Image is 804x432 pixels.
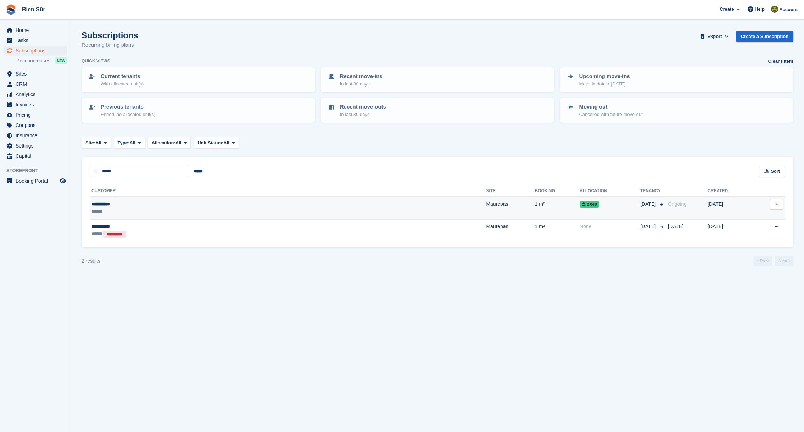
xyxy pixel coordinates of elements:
[4,100,67,110] a: menu
[4,120,67,130] a: menu
[340,111,386,118] p: In last 30 days
[82,257,100,265] div: 2 results
[6,4,16,15] img: stora-icon-8386f47178a22dfd0bd8f6a31ec36ba5ce8667c1dd55bd0f319d3a0aa187defe.svg
[752,256,795,266] nav: Page
[579,72,630,81] p: Upcoming move-ins
[16,57,50,64] span: Price increases
[82,58,110,64] h6: Quick views
[4,141,67,151] a: menu
[129,139,135,146] span: All
[322,68,554,92] a: Recent move-ins In last 30 days
[194,137,239,149] button: Unit Status: All
[4,69,67,79] a: menu
[16,110,58,120] span: Pricing
[101,72,144,81] p: Current tenants
[82,31,138,40] h1: Subscriptions
[579,81,630,88] p: Move-in date > [DATE]
[340,103,386,111] p: Recent move-outs
[4,151,67,161] a: menu
[579,111,642,118] p: Cancelled with future move-out
[322,99,554,122] a: Recent move-outs In last 30 days
[4,35,67,45] a: menu
[4,110,67,120] a: menu
[486,185,535,197] th: Site
[16,176,58,186] span: Booking Portal
[640,223,657,230] span: [DATE]
[4,89,67,99] a: menu
[101,103,156,111] p: Previous tenants
[101,81,144,88] p: With allocated unit(s)
[95,139,101,146] span: All
[114,137,145,149] button: Type: All
[101,111,156,118] p: Ended, no allocated unit(s)
[768,58,793,65] a: Clear filters
[707,33,722,40] span: Export
[16,46,58,56] span: Subscriptions
[560,99,793,122] a: Moving out Cancelled with future move-out
[82,137,111,149] button: Site: All
[16,57,67,65] a: Price increases NEW
[754,256,772,266] a: Previous
[58,177,67,185] a: Preview store
[668,223,683,229] span: [DATE]
[708,197,752,219] td: [DATE]
[640,200,657,208] span: [DATE]
[708,219,752,242] td: [DATE]
[85,139,95,146] span: Site:
[340,81,383,88] p: In last 30 days
[771,168,780,175] span: Sort
[223,139,229,146] span: All
[175,139,182,146] span: All
[340,72,383,81] p: Recent move-ins
[755,6,765,13] span: Help
[6,167,71,174] span: Storefront
[720,6,734,13] span: Create
[535,219,579,242] td: 1 m²
[16,35,58,45] span: Tasks
[535,197,579,219] td: 1 m²
[486,197,535,219] td: Maurepas
[4,25,67,35] a: menu
[535,185,579,197] th: Booking
[55,57,67,64] div: NEW
[82,68,314,92] a: Current tenants With allocated unit(s)
[4,131,67,140] a: menu
[779,6,798,13] span: Account
[4,176,67,186] a: menu
[699,31,730,42] button: Export
[4,46,67,56] a: menu
[16,151,58,161] span: Capital
[90,185,486,197] th: Customer
[148,137,191,149] button: Allocation: All
[16,79,58,89] span: CRM
[152,139,175,146] span: Allocation:
[580,185,640,197] th: Allocation
[16,131,58,140] span: Insurance
[771,6,778,13] img: Matthieu Burnand
[197,139,223,146] span: Unit Status:
[82,41,138,49] p: Recurring billing plans
[668,201,687,207] span: Ongoing
[16,69,58,79] span: Sites
[775,256,793,266] a: Next
[16,141,58,151] span: Settings
[640,185,665,197] th: Tenancy
[118,139,130,146] span: Type:
[19,4,48,15] a: Bien Sûr
[579,103,642,111] p: Moving out
[16,89,58,99] span: Analytics
[82,99,314,122] a: Previous tenants Ended, no allocated unit(s)
[736,31,793,42] a: Create a Subscription
[580,223,640,230] div: None
[708,185,752,197] th: Created
[16,100,58,110] span: Invoices
[580,201,599,208] span: 2X40
[4,79,67,89] a: menu
[560,68,793,92] a: Upcoming move-ins Move-in date > [DATE]
[486,219,535,242] td: Maurepas
[16,25,58,35] span: Home
[16,120,58,130] span: Coupons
